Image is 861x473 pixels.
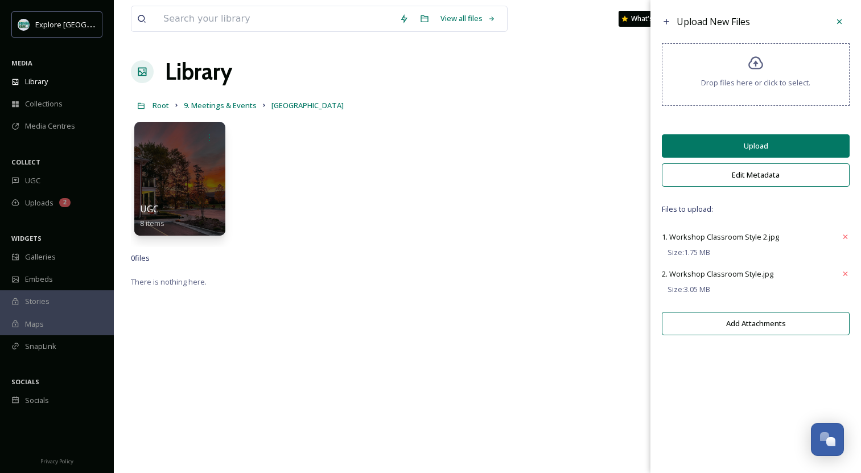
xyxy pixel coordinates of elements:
[668,284,710,295] span: Size: 3.05 MB
[153,100,169,110] span: Root
[40,454,73,467] a: Privacy Policy
[140,218,164,228] span: 8 items
[59,198,71,207] div: 2
[271,100,344,110] span: [GEOGRAPHIC_DATA]
[662,204,850,215] span: Files to upload:
[25,296,50,307] span: Stories
[11,158,40,166] span: COLLECT
[25,198,53,208] span: Uploads
[25,76,48,87] span: Library
[271,98,344,112] a: [GEOGRAPHIC_DATA]
[35,19,192,30] span: Explore [GEOGRAPHIC_DATA][PERSON_NAME]
[662,232,779,242] span: 1. Workshop Classroom Style 2.jpg
[11,234,42,242] span: WIDGETS
[11,377,39,386] span: SOCIALS
[140,204,164,228] a: UGC8 items
[40,458,73,465] span: Privacy Policy
[25,98,63,109] span: Collections
[18,19,30,30] img: 67e7af72-b6c8-455a-acf8-98e6fe1b68aa.avif
[435,7,501,30] a: View all files
[184,100,257,110] span: 9. Meetings & Events
[158,6,394,31] input: Search your library
[25,274,53,285] span: Embeds
[140,203,159,215] span: UGC
[165,55,232,89] a: Library
[25,252,56,262] span: Galleries
[619,11,675,27] a: What's New
[662,134,850,158] button: Upload
[25,341,56,352] span: SnapLink
[25,319,44,330] span: Maps
[677,15,750,28] span: Upload New Files
[662,269,773,279] span: 2. Workshop Classroom Style.jpg
[25,121,75,131] span: Media Centres
[662,312,850,335] button: Add Attachments
[131,253,150,264] span: 0 file s
[184,98,257,112] a: 9. Meetings & Events
[811,423,844,456] button: Open Chat
[25,395,49,406] span: Socials
[131,277,207,287] span: There is nothing here.
[668,247,710,258] span: Size: 1.75 MB
[701,77,810,88] span: Drop files here or click to select.
[662,163,850,187] button: Edit Metadata
[25,175,40,186] span: UGC
[11,59,32,67] span: MEDIA
[153,98,169,112] a: Root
